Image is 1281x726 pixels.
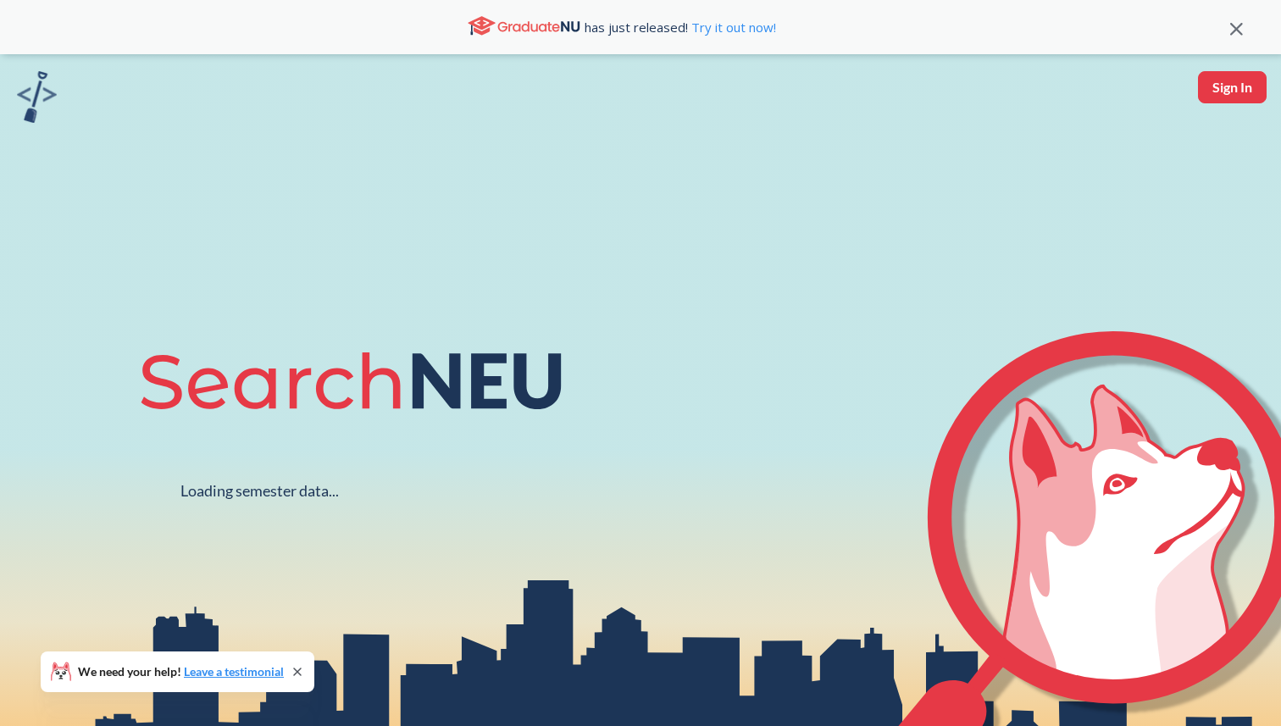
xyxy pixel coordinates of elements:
[688,19,776,36] a: Try it out now!
[1198,71,1267,103] button: Sign In
[184,664,284,679] a: Leave a testimonial
[17,71,57,123] img: sandbox logo
[585,18,776,36] span: has just released!
[78,666,284,678] span: We need your help!
[180,481,339,501] div: Loading semester data...
[17,71,57,128] a: sandbox logo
